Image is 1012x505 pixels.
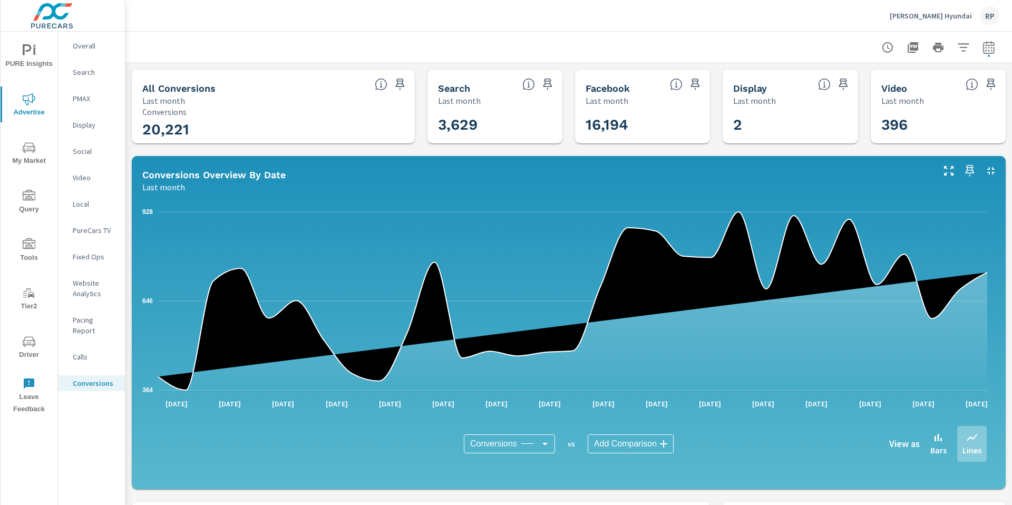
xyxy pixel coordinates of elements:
button: Select Date Range [978,37,999,58]
span: Save this to your personalized report [961,162,978,179]
span: All Conversions include Actions, Leads and Unmapped Conversions [375,78,387,91]
div: Display [58,117,125,133]
h5: Facebook [586,83,630,94]
button: Apply Filters [953,37,974,58]
p: [DATE] [478,399,515,409]
span: Leave Feedback [4,377,54,415]
h3: 3,629 [438,116,577,134]
button: "Export Report to PDF" [902,37,923,58]
p: [DATE] [211,399,248,409]
p: [DATE] [745,399,782,409]
span: Save this to your personalized report [687,76,704,93]
div: Add Comparison [588,434,674,453]
text: 364 [142,386,153,394]
p: PureCars TV [73,225,116,236]
p: [DATE] [158,399,195,409]
span: All conversions reported from Facebook with duplicates filtered out [670,78,683,91]
span: Video Conversions include Actions, Leads and Unmapped Conversions [966,78,978,91]
button: Minimize Widget [982,162,999,179]
span: Advertise [4,93,54,119]
p: [DATE] [638,399,675,409]
span: Save this to your personalized report [982,76,999,93]
p: Last month [881,94,924,107]
p: PMAX [73,93,116,104]
h3: 16,194 [586,116,725,134]
p: [DATE] [905,399,942,409]
p: Pacing Report [73,315,116,336]
p: [DATE] [372,399,408,409]
p: Last month [733,94,776,107]
span: Query [4,190,54,216]
h3: 20,221 [142,121,404,139]
span: Search Conversions include Actions, Leads and Unmapped Conversions. [522,78,535,91]
p: [DATE] [531,399,568,409]
div: RP [980,6,999,25]
div: PMAX [58,91,125,106]
button: Print Report [928,37,949,58]
div: Social [58,143,125,159]
p: Overall [73,41,116,51]
div: Website Analytics [58,275,125,302]
span: PURE Insights [4,44,54,70]
h3: 2 [733,116,872,134]
p: Last month [142,94,185,107]
p: [DATE] [425,399,462,409]
div: Fixed Ops [58,249,125,265]
h5: Video [881,83,907,94]
div: nav menu [1,32,57,420]
h5: All Conversions [142,83,216,94]
text: 928 [142,208,153,216]
p: Local [73,199,116,209]
p: Last month [142,181,185,193]
p: [DATE] [265,399,301,409]
h5: Conversions Overview By Date [142,169,286,180]
div: Conversions [58,375,125,391]
p: [DATE] [852,399,889,409]
span: Save this to your personalized report [539,76,556,93]
div: Local [58,196,125,212]
p: [DATE] [798,399,835,409]
button: Make Fullscreen [940,162,957,179]
div: Overall [58,38,125,54]
p: [PERSON_NAME] Hyundai [890,11,972,21]
div: Search [58,64,125,80]
p: Video [73,172,116,183]
div: Conversions [464,434,555,453]
span: Save this to your personalized report [835,76,852,93]
div: PureCars TV [58,222,125,238]
p: Conversions [73,378,116,389]
p: Calls [73,352,116,362]
p: [DATE] [585,399,622,409]
p: Fixed Ops [73,251,116,262]
p: Bars [930,444,947,457]
span: Tier2 [4,287,54,313]
h6: View as [889,439,920,449]
p: Social [73,146,116,157]
p: Website Analytics [73,278,116,299]
p: vs [555,439,588,449]
h5: Display [733,83,767,94]
span: My Market [4,141,54,167]
div: Pacing Report [58,312,125,338]
div: Calls [58,349,125,365]
p: Last month [438,94,481,107]
p: [DATE] [692,399,728,409]
span: Tools [4,238,54,264]
span: Conversions [470,439,517,449]
p: Conversions [142,107,404,116]
p: [DATE] [958,399,995,409]
span: Driver [4,335,54,361]
span: Save this to your personalized report [392,76,408,93]
p: [DATE] [318,399,355,409]
h5: Search [438,83,470,94]
p: Lines [962,444,981,457]
p: Display [73,120,116,130]
div: Video [58,170,125,186]
p: Last month [586,94,628,107]
text: 646 [142,297,153,305]
p: Search [73,67,116,77]
span: Add Comparison [594,439,657,449]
